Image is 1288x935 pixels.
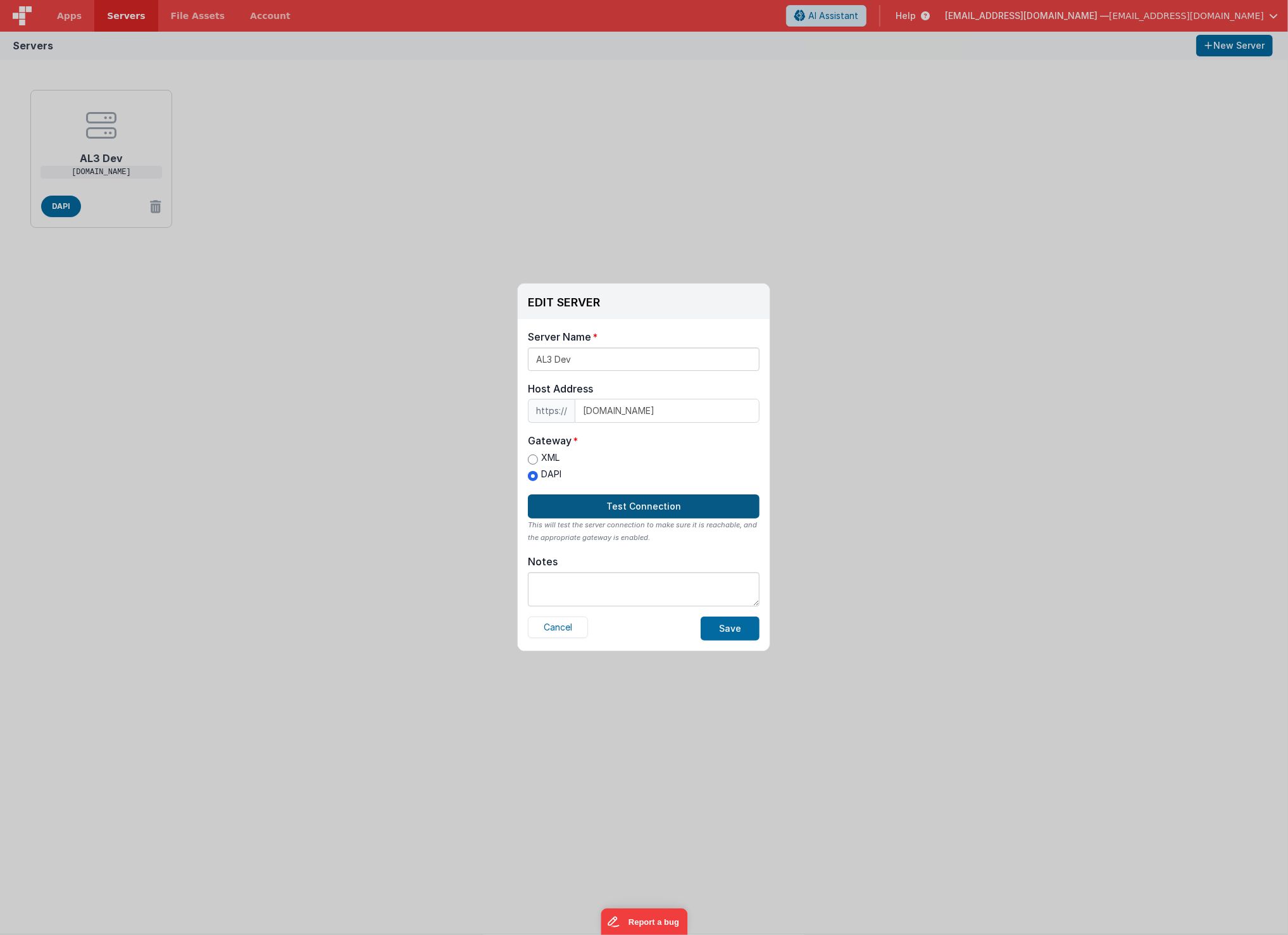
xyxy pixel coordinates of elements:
[528,381,760,396] div: Host Address
[528,471,538,481] input: DAPI
[528,348,760,371] input: My Server
[701,617,760,641] button: Save
[528,329,591,344] div: Server Name
[528,468,561,481] label: DAPI
[528,518,760,544] div: This will test the server connection to make sure it is reachable, and the appropriate gateway is...
[528,296,600,309] h3: EDIT SERVER
[528,617,588,638] button: Cancel
[528,399,575,423] span: https://
[528,494,760,518] button: Test Connection
[575,399,760,423] input: IP or domain name
[528,455,538,465] input: XML
[528,451,561,465] label: XML
[528,433,572,448] div: Gateway
[601,908,687,935] iframe: Marker.io feedback button
[528,555,558,568] div: Notes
